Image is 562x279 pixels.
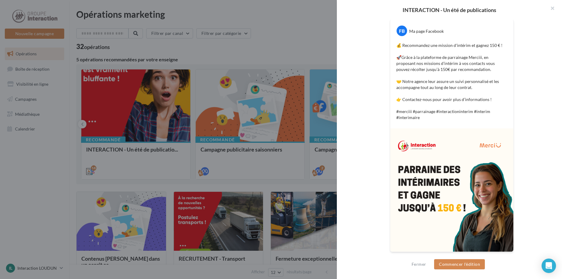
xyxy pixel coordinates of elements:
[409,261,428,268] button: Fermer
[397,26,407,36] div: FB
[542,259,556,273] div: Open Intercom Messenger
[396,42,507,121] p: 💰 Recommandez une mission d'intérim et gagnez 150 € ! 🚀Grâce à la plateforme de parrainage Mercii...
[346,7,552,13] div: INTERACTION - Un été de publications
[409,28,444,34] div: Ma page Facebook
[390,252,514,260] div: La prévisualisation est non-contractuelle
[434,259,485,269] button: Commencer l'édition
